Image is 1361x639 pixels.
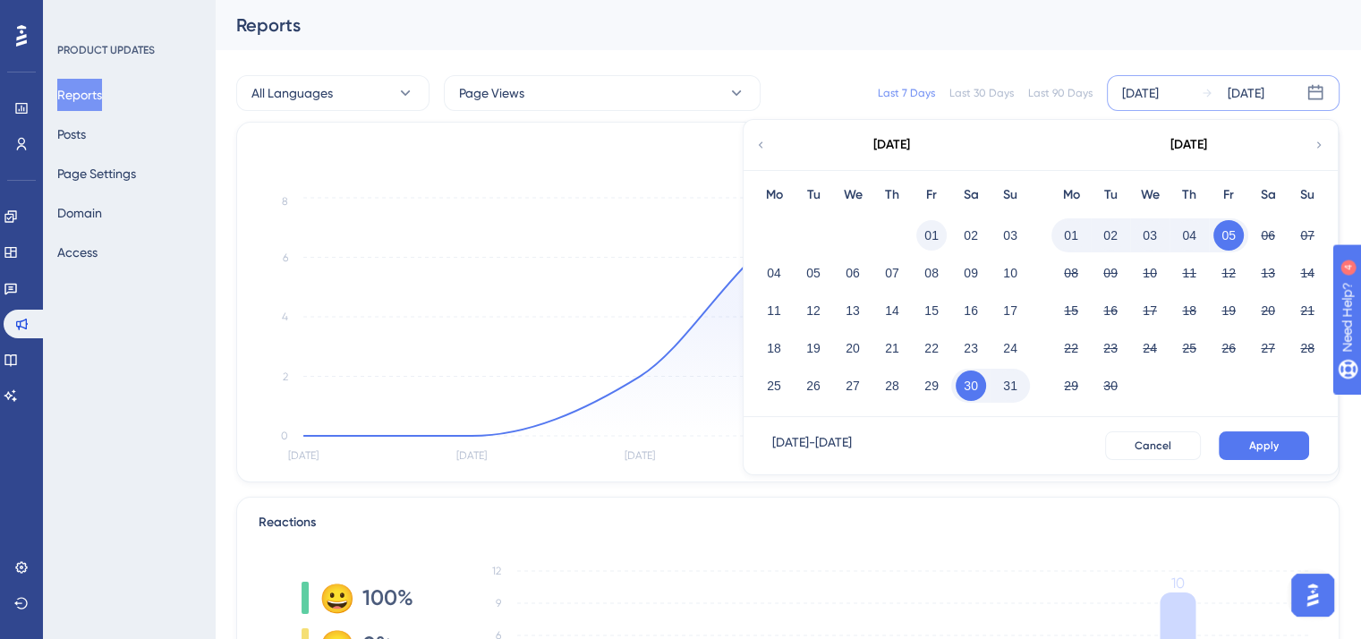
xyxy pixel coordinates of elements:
button: 11 [1174,258,1204,288]
button: Page Views [444,75,761,111]
button: 24 [995,333,1025,363]
button: 25 [759,371,789,401]
button: 02 [1095,220,1126,251]
div: [DATE] [873,134,910,156]
button: 04 [759,258,789,288]
button: 23 [1095,333,1126,363]
button: 03 [1135,220,1165,251]
button: 30 [1095,371,1126,401]
button: 11 [759,295,789,326]
div: Su [991,184,1030,206]
button: 03 [995,220,1025,251]
button: 06 [1253,220,1283,251]
button: 18 [1174,295,1204,326]
button: Access [57,236,98,268]
button: 09 [956,258,986,288]
button: 15 [916,295,947,326]
button: 26 [798,371,829,401]
button: 14 [877,295,907,326]
button: 27 [1253,333,1283,363]
button: 21 [1292,295,1323,326]
button: 12 [798,295,829,326]
tspan: [DATE] [456,449,487,462]
button: 08 [1056,258,1086,288]
button: 07 [1292,220,1323,251]
button: 17 [995,295,1025,326]
div: [DATE] [1122,82,1159,104]
div: [DATE] [1228,82,1264,104]
button: 04 [1174,220,1204,251]
button: 01 [916,220,947,251]
div: Reports [236,13,1295,38]
button: Domain [57,197,102,229]
span: Need Help? [42,4,112,26]
div: We [833,184,872,206]
button: 06 [838,258,868,288]
button: 24 [1135,333,1165,363]
button: 27 [838,371,868,401]
tspan: [DATE] [288,449,319,462]
div: Tu [1091,184,1130,206]
button: 12 [1213,258,1244,288]
div: Th [872,184,912,206]
div: Su [1288,184,1327,206]
button: 02 [956,220,986,251]
button: Cancel [1105,431,1201,460]
button: 20 [1253,295,1283,326]
button: 25 [1174,333,1204,363]
div: Mo [754,184,794,206]
iframe: UserGuiding AI Assistant Launcher [1286,568,1340,622]
tspan: 4 [282,311,288,323]
div: 😀 [319,584,348,612]
button: 30 [956,371,986,401]
div: We [1130,184,1170,206]
div: Last 90 Days [1028,86,1093,100]
div: Last 30 Days [949,86,1014,100]
button: Reports [57,79,102,111]
button: 22 [916,333,947,363]
tspan: 10 [1171,575,1185,592]
button: 20 [838,333,868,363]
span: Apply [1249,439,1279,453]
button: Page Settings [57,158,136,190]
tspan: [DATE] [625,449,655,462]
tspan: 9 [496,597,501,609]
button: 01 [1056,220,1086,251]
div: [DATE] [1170,134,1207,156]
button: 22 [1056,333,1086,363]
button: 15 [1056,295,1086,326]
button: 18 [759,333,789,363]
button: 07 [877,258,907,288]
tspan: 2 [283,371,288,383]
button: Apply [1219,431,1309,460]
button: 05 [1213,220,1244,251]
div: Sa [1248,184,1288,206]
button: 10 [995,258,1025,288]
button: 19 [1213,295,1244,326]
button: 29 [1056,371,1086,401]
button: 26 [1213,333,1244,363]
button: 28 [1292,333,1323,363]
button: 16 [1095,295,1126,326]
button: All Languages [236,75,430,111]
button: 19 [798,333,829,363]
button: 28 [877,371,907,401]
div: Th [1170,184,1209,206]
button: 14 [1292,258,1323,288]
tspan: 8 [282,195,288,208]
button: 13 [1253,258,1283,288]
tspan: 0 [281,430,288,442]
button: 16 [956,295,986,326]
button: 29 [916,371,947,401]
div: Last 7 Days [878,86,935,100]
span: 100% [362,584,413,612]
button: Posts [57,118,86,150]
div: Sa [951,184,991,206]
button: 08 [916,258,947,288]
button: 21 [877,333,907,363]
button: 17 [1135,295,1165,326]
div: [DATE] - [DATE] [772,431,852,460]
div: Fr [1209,184,1248,206]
